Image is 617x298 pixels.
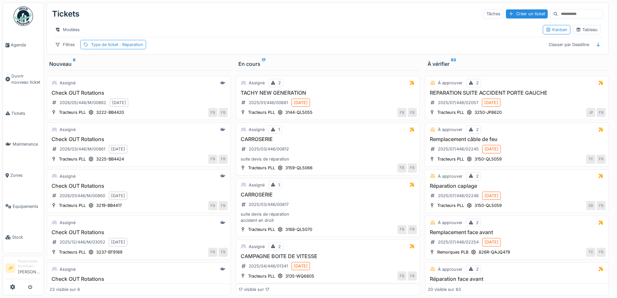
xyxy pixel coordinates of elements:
div: 23 visible sur 6 [50,286,80,292]
div: Tracteurs PLL [59,156,86,162]
div: FB [597,108,606,117]
div: Assigné [60,173,75,179]
div: 2025/07/446/02245 [438,146,479,152]
li: JP [6,263,15,273]
div: Tracteurs PLL [59,202,86,209]
div: Tracteurs PLL [248,226,275,232]
div: 2025/03/446/00817 [249,201,289,208]
div: 3150-QL5059 [474,202,502,209]
span: Stock [12,234,41,240]
div: FB [397,163,406,173]
div: Assigné [249,126,265,133]
div: Tracteurs PLL [248,109,275,115]
div: Tâches [484,9,503,18]
div: Assigné [249,80,265,86]
div: [DATE] [111,146,125,152]
div: Tracteurs PLL [437,156,464,162]
span: Tickets [11,110,41,116]
div: Modèles [52,25,83,34]
a: Stock [3,222,44,253]
div: 3222-BB4420 [96,109,124,115]
div: Remorques PLB [437,249,468,255]
span: Ouvrir nouveau ticket [11,73,41,85]
div: FB [208,248,217,257]
div: 2025/07/446/02246 [438,193,479,199]
div: 3144-QL5055 [285,109,313,115]
sup: 83 [451,60,456,68]
div: Classer par Deadline [546,40,592,49]
div: 826R-QAJQ479 [479,249,510,255]
div: FB [219,248,228,257]
div: 3135-WQ6805 [285,273,314,279]
div: 1 [278,182,280,188]
div: Tracteurs PLL [248,165,275,171]
a: Ouvrir nouveau ticket [3,61,44,98]
div: 2 [278,244,281,250]
div: 3168-QL5070 [285,226,312,232]
span: Agenda [11,42,41,48]
h3: Check OUT Rotations [50,136,228,142]
div: FB [408,163,417,173]
div: 17 visible sur 17 [239,286,269,292]
div: 2 [476,220,479,226]
sup: 17 [262,60,266,68]
h3: CAMPAGNE BOITE DE VITESSE [239,253,417,259]
div: 2025/07/446/02057 [438,100,478,106]
div: 2025/07/446/02254 [438,239,479,245]
div: [DATE] [112,100,126,106]
div: À approuver [438,266,463,272]
div: FB [208,108,217,117]
h3: Check OUT Rotations [50,90,228,96]
div: Assigné [60,80,75,86]
h3: Réparation face avant [428,276,606,282]
div: 3150-QL5059 [474,156,502,162]
h3: Check OUT Rotations [50,183,228,189]
div: [DATE] [485,193,498,199]
span: Maintenance [13,141,41,147]
div: 2 [476,266,479,272]
div: Assigné [60,126,75,133]
div: Créer un ticket [506,9,548,18]
div: FB [219,155,228,164]
div: Tracteurs PLL [59,249,86,255]
div: 3159-QL5066 [285,165,313,171]
a: Zones [3,160,44,191]
h3: REPARATION SUITE ACCIDENT PORTE GAUCHE [428,90,606,96]
a: Maintenance [3,129,44,160]
div: suite devis de réparation accident en droit [239,211,417,223]
a: Équipements [3,191,44,222]
div: Assigné [249,182,265,188]
div: Assigné [60,220,75,226]
h3: Remplacement câble de feu [428,136,606,142]
div: 2025/01/446/00681 [249,100,288,106]
div: FB [408,225,417,234]
div: 2026/05/446/M/00862 [60,100,106,106]
div: [DATE] [484,100,498,106]
div: À vérifier [428,60,606,68]
div: Filtres [52,40,78,49]
div: [DATE] [294,263,308,269]
div: FB [208,155,217,164]
div: 2025/03/446/00812 [249,146,289,152]
div: 3219-BB4417 [96,202,122,209]
div: Tracteurs PLL [59,109,86,115]
span: Équipements [13,203,41,209]
li: [PERSON_NAME] [18,259,41,278]
div: [DATE] [111,239,125,245]
div: 2 [476,80,479,86]
div: Tableau [576,27,598,33]
div: Assigné [60,266,75,272]
div: 1 [278,126,280,133]
div: 3225-BB4424 [96,156,124,162]
div: TC [586,248,595,257]
a: Agenda [3,30,44,61]
h3: CARROSERIE [239,192,417,198]
div: FB [397,108,406,117]
div: [DATE] [111,193,125,199]
a: Tickets [3,98,44,129]
div: À approuver [438,173,463,179]
div: À approuver [438,126,463,133]
div: FB [208,201,217,210]
div: 2025/12/446/M/03052 [60,239,105,245]
div: SB [586,201,595,210]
